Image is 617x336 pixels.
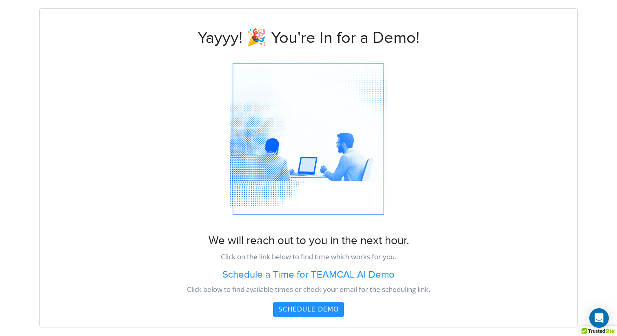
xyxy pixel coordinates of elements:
h1: Yayyy! 🎉 You're In for a Demo! [40,9,577,48]
img: Schedule a Demo [227,58,390,221]
h3: We will reach out to you in the next hour. [40,234,577,248]
a: Schedule Demo [273,305,344,313]
div: Open Intercom Messenger [589,308,609,328]
p: Click on the link below to find time which works for you. [40,251,577,263]
a: Schedule a Time for TEAMCAL AI Demo [40,269,577,281]
button: Schedule Demo [273,302,344,317]
p: Click below to find available times or check your email for the scheduling link. [40,284,577,295]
